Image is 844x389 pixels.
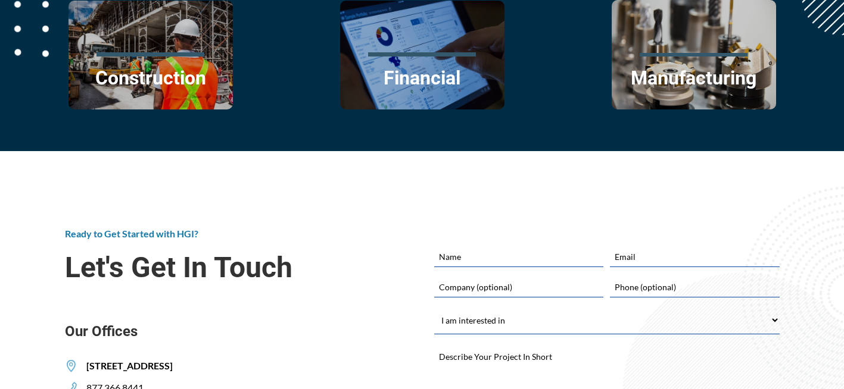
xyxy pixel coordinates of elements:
[65,228,198,239] span: Ready to Get Started with HGI?
[610,277,779,297] input: Phone (optional)
[384,67,460,89] a: Financial
[65,322,410,341] span: Our Offices
[434,277,603,297] input: Company (optional)
[65,251,410,284] span: Let's Get In Touch
[631,67,756,89] a: Manufacturing
[434,246,603,266] input: Name
[95,67,206,89] a: Construction
[77,360,173,372] span: [STREET_ADDRESS]
[610,246,779,266] input: Email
